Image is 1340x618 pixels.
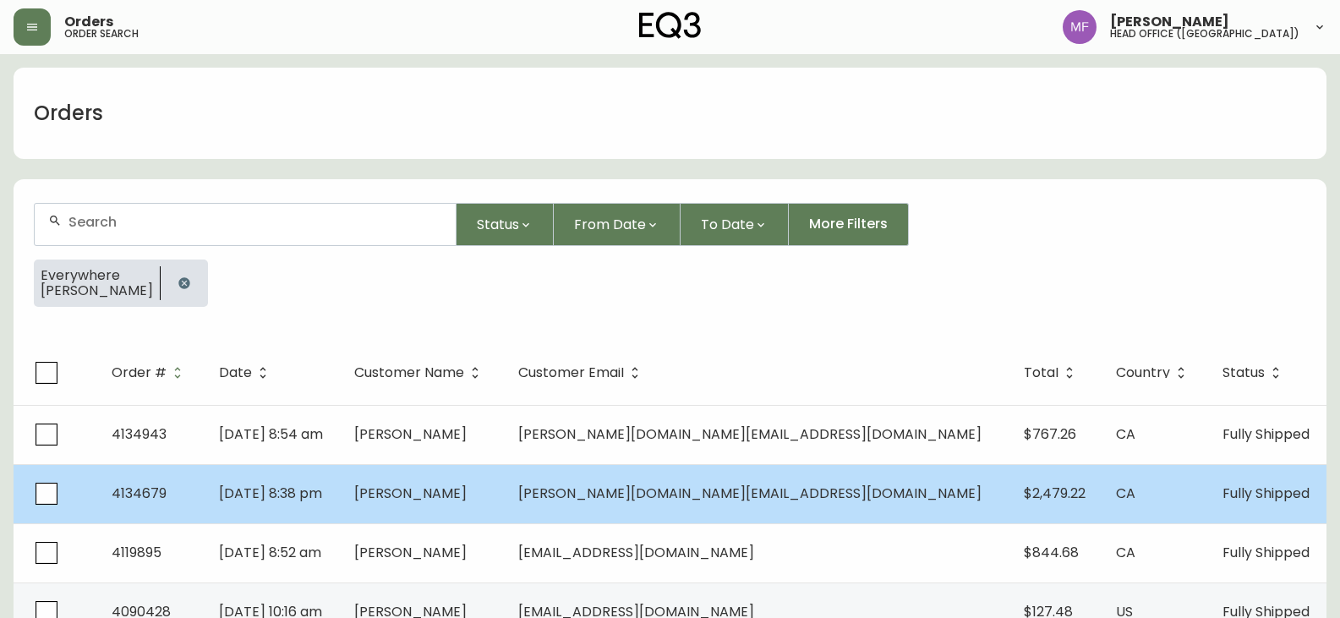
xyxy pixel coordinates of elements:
[1110,15,1229,29] span: [PERSON_NAME]
[112,484,167,503] span: 4134679
[1063,10,1097,44] img: 91cf6c4ea787f0dec862db02e33d59b3
[574,214,646,235] span: From Date
[1222,424,1310,444] span: Fully Shipped
[1222,484,1310,503] span: Fully Shipped
[112,365,189,380] span: Order #
[354,368,464,378] span: Customer Name
[354,424,467,444] span: [PERSON_NAME]
[554,203,681,246] button: From Date
[112,424,167,444] span: 4134943
[681,203,789,246] button: To Date
[1024,543,1079,562] span: $844.68
[1116,543,1135,562] span: CA
[518,484,982,503] span: [PERSON_NAME][DOMAIN_NAME][EMAIL_ADDRESS][DOMAIN_NAME]
[112,543,161,562] span: 4119895
[1116,365,1192,380] span: Country
[219,368,252,378] span: Date
[112,368,167,378] span: Order #
[1024,484,1086,503] span: $2,479.22
[518,424,982,444] span: [PERSON_NAME][DOMAIN_NAME][EMAIL_ADDRESS][DOMAIN_NAME]
[1116,484,1135,503] span: CA
[219,424,323,444] span: [DATE] 8:54 am
[1024,368,1058,378] span: Total
[41,283,153,298] span: [PERSON_NAME]
[354,484,467,503] span: [PERSON_NAME]
[1116,368,1170,378] span: Country
[518,543,754,562] span: [EMAIL_ADDRESS][DOMAIN_NAME]
[518,365,646,380] span: Customer Email
[219,484,322,503] span: [DATE] 8:38 pm
[219,543,321,562] span: [DATE] 8:52 am
[1024,424,1076,444] span: $767.26
[1024,365,1080,380] span: Total
[354,365,486,380] span: Customer Name
[354,543,467,562] span: [PERSON_NAME]
[64,15,113,29] span: Orders
[477,214,519,235] span: Status
[1222,365,1287,380] span: Status
[789,203,909,246] button: More Filters
[1222,368,1265,378] span: Status
[1222,543,1310,562] span: Fully Shipped
[1116,424,1135,444] span: CA
[809,215,888,233] span: More Filters
[639,12,702,39] img: logo
[41,268,153,283] span: Everywhere
[457,203,554,246] button: Status
[1110,29,1299,39] h5: head office ([GEOGRAPHIC_DATA])
[68,214,442,230] input: Search
[64,29,139,39] h5: order search
[701,214,754,235] span: To Date
[34,99,103,128] h1: Orders
[219,365,274,380] span: Date
[518,368,624,378] span: Customer Email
